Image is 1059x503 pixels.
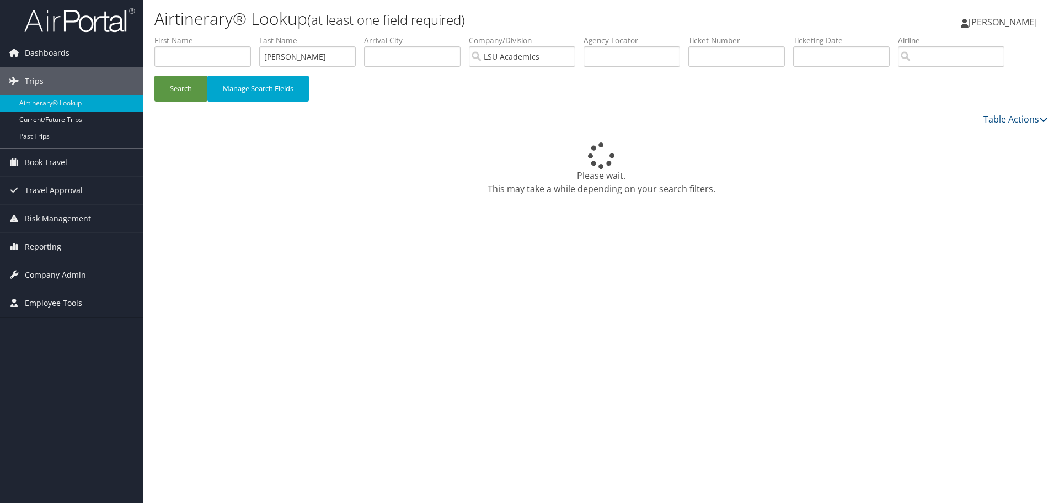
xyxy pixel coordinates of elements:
a: Table Actions [983,113,1048,125]
label: Agency Locator [584,35,688,46]
span: Travel Approval [25,177,83,204]
span: Dashboards [25,39,69,67]
label: Company/Division [469,35,584,46]
button: Manage Search Fields [207,76,309,102]
button: Search [154,76,207,102]
label: Airline [898,35,1013,46]
span: Company Admin [25,261,86,289]
label: First Name [154,35,259,46]
span: [PERSON_NAME] [969,16,1037,28]
span: Trips [25,67,44,95]
h1: Airtinerary® Lookup [154,7,750,30]
label: Ticketing Date [793,35,898,46]
span: Employee Tools [25,289,82,317]
a: [PERSON_NAME] [961,6,1048,39]
span: Reporting [25,233,61,261]
label: Last Name [259,35,364,46]
label: Arrival City [364,35,469,46]
small: (at least one field required) [307,10,465,29]
img: airportal-logo.png [24,7,135,33]
div: Please wait. This may take a while depending on your search filters. [154,142,1048,195]
span: Risk Management [25,205,91,232]
span: Book Travel [25,149,67,176]
label: Ticket Number [688,35,793,46]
